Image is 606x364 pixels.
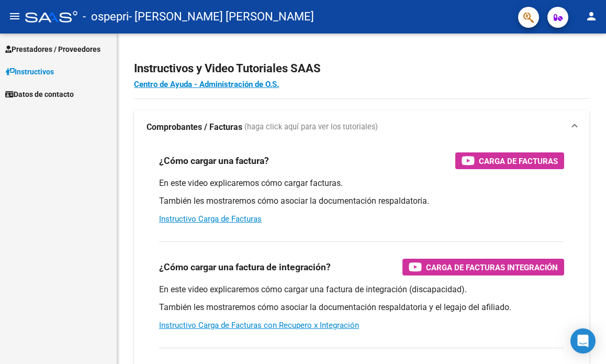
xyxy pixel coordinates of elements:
[244,122,378,133] span: (haga click aquí para ver los tutoriales)
[426,261,558,274] span: Carga de Facturas Integración
[134,111,589,144] mat-expansion-panel-header: Comprobantes / Facturas (haga click aquí para ver los tutoriales)
[5,66,54,78] span: Instructivos
[159,260,331,274] h3: ¿Cómo cargar una factura de integración?
[5,89,74,100] span: Datos de contacto
[147,122,242,133] strong: Comprobantes / Facturas
[159,284,564,295] p: En este video explicaremos cómo cargar una factura de integración (discapacidad).
[402,259,564,275] button: Carga de Facturas Integración
[455,152,564,169] button: Carga de Facturas
[585,10,598,23] mat-icon: person
[159,153,269,168] h3: ¿Cómo cargar una factura?
[159,302,564,313] p: También les mostraremos cómo asociar la documentación respaldatoria y el legajo del afiliado.
[159,321,359,330] a: Instructivo Carga de Facturas con Recupero x Integración
[159,214,262,224] a: Instructivo Carga de Facturas
[8,10,21,23] mat-icon: menu
[5,43,100,55] span: Prestadores / Proveedores
[134,80,279,89] a: Centro de Ayuda - Administración de O.S.
[159,195,564,207] p: También les mostraremos cómo asociar la documentación respaldatoria.
[134,59,589,79] h2: Instructivos y Video Tutoriales SAAS
[570,328,596,354] div: Open Intercom Messenger
[479,155,558,168] span: Carga de Facturas
[83,5,129,28] span: - ospepri
[159,178,564,189] p: En este video explicaremos cómo cargar facturas.
[129,5,314,28] span: - [PERSON_NAME] [PERSON_NAME]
